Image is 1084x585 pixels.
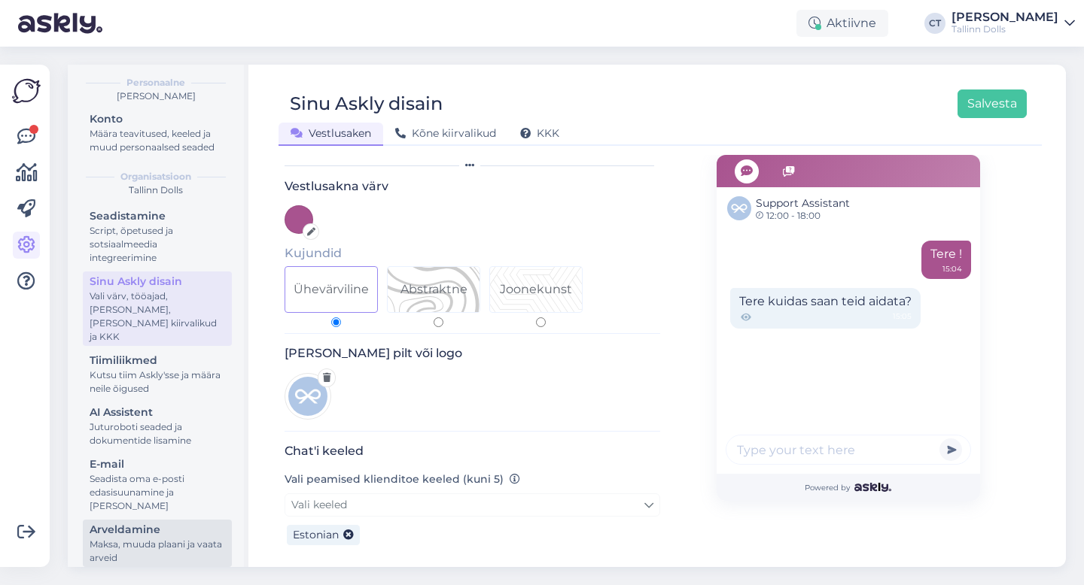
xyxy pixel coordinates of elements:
[796,10,888,37] div: Aktiivne
[83,109,232,156] a: KontoMäära teavitused, keeled ja muud personaalsed seaded
[90,353,225,368] div: Tiimiliikmed
[294,280,369,299] div: Ühevärviline
[536,317,546,327] input: Pattern 2Joonekunst
[83,454,232,515] a: E-mailSeadista oma e-posti edasisuunamine ja [PERSON_NAME]
[756,196,850,211] span: Support Assistant
[331,317,341,327] input: Ühevärviline
[952,11,1075,35] a: [PERSON_NAME]Tallinn Dolls
[285,444,660,458] h3: Chat'i keeled
[893,311,912,324] span: 15:05
[90,420,225,447] div: Juturoboti seaded ja dokumentide lisamine
[120,170,191,183] b: Organisatsioon
[90,368,225,396] div: Kutsu tiim Askly'sse ja määra neile õigused
[90,208,225,224] div: Seadistamine
[500,280,572,299] div: Joonekunst
[924,13,945,34] div: CT
[952,11,1058,23] div: [PERSON_NAME]
[12,77,41,105] img: Askly Logo
[126,76,185,89] b: Personaalne
[90,405,225,420] div: AI Assistent
[291,126,371,140] span: Vestlusaken
[90,127,225,154] div: Määra teavitused, keeled ja muud personaalsed seaded
[291,498,347,511] span: Vali keeled
[83,350,232,398] a: TiimiliikmedKutsu tiim Askly'sse ja määra neile õigused
[83,402,232,450] a: AI AssistentJuturoboti seaded ja dokumentide lisamine
[90,522,225,538] div: Arveldamine
[83,520,232,567] a: ArveldamineMaksa, muuda plaani ja vaata arveid
[854,483,891,492] img: Askly
[952,23,1058,35] div: Tallinn Dolls
[90,456,225,472] div: E-mail
[958,89,1027,118] button: Salvesta
[90,224,225,265] div: Script, õpetused ja sotsiaalmeedia integreerimine
[921,241,971,279] div: Tere !
[90,289,225,344] div: Vali värv, tööajad, [PERSON_NAME], [PERSON_NAME] kiirvalikud ja KKK
[293,528,339,541] span: Estonian
[726,435,971,465] input: Type your text here
[285,493,660,517] a: Vali keeled
[90,111,225,127] div: Konto
[285,346,660,360] h3: [PERSON_NAME] pilt või logo
[80,89,232,103] div: [PERSON_NAME]
[83,271,232,346] a: Sinu Askly disainVali värv, tööajad, [PERSON_NAME], [PERSON_NAME] kiirvalikud ja KKK
[285,373,331,420] img: Logo preview
[285,246,660,260] h5: Kujundid
[90,538,225,565] div: Maksa, muuda plaani ja vaata arveid
[90,274,225,289] div: Sinu Askly disain
[727,196,751,220] img: Support
[395,126,496,140] span: Kõne kiirvalikud
[83,206,232,267] a: SeadistamineScript, õpetused ja sotsiaalmeedia integreerimine
[290,89,443,118] div: Sinu Askly disain
[756,211,850,220] span: 12:00 - 18:00
[434,317,443,327] input: Pattern 1Abstraktne
[80,183,232,197] div: Tallinn Dolls
[805,482,891,493] span: Powered by
[285,179,660,193] h3: Vestlusakna värv
[90,472,225,513] div: Seadista oma e-posti edasisuunamine ja [PERSON_NAME]
[942,263,962,274] div: 15:04
[730,288,921,329] div: Tere kuidas saan teid aidata?
[520,126,559,140] span: KKK
[285,471,520,487] label: Vali peamised klienditoe keeled (kuni 5)
[400,280,467,299] div: Abstraktne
